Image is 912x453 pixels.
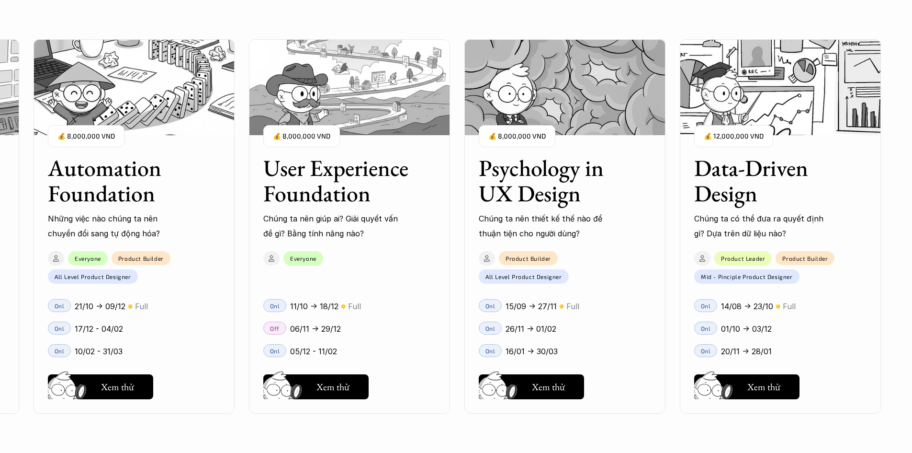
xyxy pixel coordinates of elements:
[694,371,799,399] a: Xem thử
[782,255,828,262] p: Product Builder
[506,255,551,262] p: Product Builder
[506,344,558,359] p: 16/01 -> 30/03
[694,155,843,206] h3: Data-Driven Design
[341,303,346,310] p: 🟡
[701,302,711,309] p: Onl
[721,255,765,262] p: Product Leader
[290,299,338,314] p: 11/10 -> 18/12
[270,302,280,309] p: Onl
[75,255,101,262] p: Everyone
[128,303,133,310] p: 🟡
[263,155,412,206] h3: User Experience Foundation
[479,155,627,206] h3: Psychology in UX Design
[485,325,495,332] p: Onl
[704,130,764,143] p: 💰 12,000,000 VND
[273,130,330,143] p: 💰 8,000,000 VND
[270,348,280,354] p: Onl
[270,325,280,332] p: Off
[75,344,123,359] p: 10/02 - 31/03
[506,299,557,314] p: 15/09 -> 27/11
[48,371,153,399] a: Xem thử
[101,380,134,394] h5: Xem thử
[485,348,495,354] p: Onl
[747,380,780,394] h5: Xem thử
[532,380,565,394] h5: Xem thử
[479,211,618,241] p: Chúng ta nên thiết kế thế nào để thuận tiện cho người dùng?
[721,322,772,336] p: 01/10 -> 03/12
[566,299,579,314] p: Full
[721,344,772,359] p: 20/11 -> 28/01
[506,322,556,336] p: 26/11 -> 01/02
[694,211,833,241] p: Chúng ta có thể đưa ra quyết định gì? Dựa trên dữ liệu nào?
[75,299,125,314] p: 21/10 -> 09/12
[263,211,402,241] p: Chúng ta nên giúp ai? Giải quyết vấn đề gì? Bằng tính năng nào?
[135,299,148,314] p: Full
[721,299,773,314] p: 14/08 -> 23/10
[485,302,495,309] p: Onl
[701,348,711,354] p: Onl
[776,303,780,310] p: 🟡
[290,344,337,359] p: 05/12 - 11/02
[694,374,799,399] button: Xem thử
[479,374,584,399] button: Xem thử
[75,322,123,336] p: 17/12 - 04/02
[348,299,361,314] p: Full
[263,371,369,399] a: Xem thử
[48,155,196,206] h3: Automation Foundation
[118,255,164,262] p: Product Builder
[701,273,793,280] p: Mid - Pinciple Product Designer
[48,211,187,241] p: Những việc nào chúng ta nên chuyển đổi sang tự động hóa?
[485,273,562,280] p: All Level Product Designer
[559,303,564,310] p: 🟡
[290,322,341,336] p: 06/11 -> 29/12
[479,371,584,399] a: Xem thử
[488,130,546,143] p: 💰 8,000,000 VND
[290,255,316,262] p: Everyone
[783,299,796,314] p: Full
[263,374,369,399] button: Xem thử
[701,325,711,332] p: Onl
[316,380,349,394] h5: Xem thử
[48,374,153,399] button: Xem thử
[55,273,131,280] p: All Level Product Designer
